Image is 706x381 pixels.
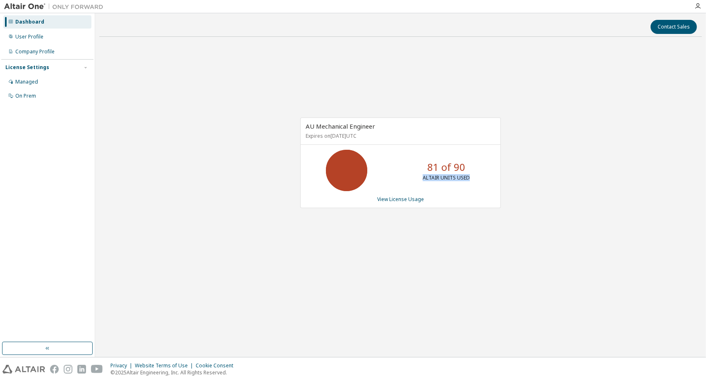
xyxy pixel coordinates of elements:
[64,365,72,374] img: instagram.svg
[77,365,86,374] img: linkedin.svg
[15,79,38,85] div: Managed
[50,365,59,374] img: facebook.svg
[423,174,470,181] p: ALTAIR UNITS USED
[15,19,44,25] div: Dashboard
[5,64,49,71] div: License Settings
[91,365,103,374] img: youtube.svg
[15,34,43,40] div: User Profile
[651,20,697,34] button: Contact Sales
[15,93,36,99] div: On Prem
[110,369,238,376] p: © 2025 Altair Engineering, Inc. All Rights Reserved.
[377,196,424,203] a: View License Usage
[2,365,45,374] img: altair_logo.svg
[306,132,493,139] p: Expires on [DATE] UTC
[4,2,108,11] img: Altair One
[110,362,135,369] div: Privacy
[196,362,238,369] div: Cookie Consent
[306,122,375,130] span: AU Mechanical Engineer
[427,160,465,174] p: 81 of 90
[15,48,55,55] div: Company Profile
[135,362,196,369] div: Website Terms of Use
